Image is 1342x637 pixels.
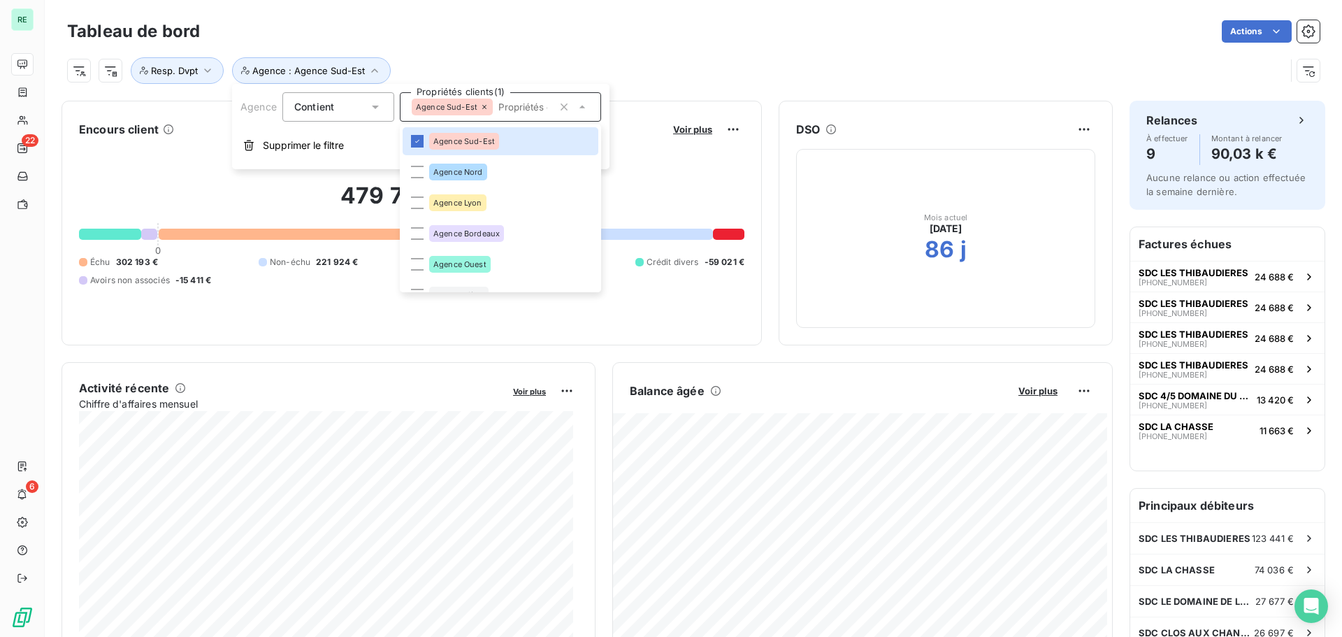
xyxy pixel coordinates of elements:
button: Resp. Dvpt [131,57,224,84]
h4: 90,03 k € [1211,143,1283,165]
span: Montant à relancer [1211,134,1283,143]
span: SDC LES THIBAUDIERES [1139,298,1248,309]
span: Voir plus [1018,385,1058,396]
span: 24 688 € [1255,364,1294,375]
span: SDC LES THIBAUDIERES [1139,533,1250,544]
span: Crédit divers [647,256,699,269]
h2: 86 [925,236,954,264]
h2: j [960,236,967,264]
span: [PHONE_NUMBER] [1139,371,1207,379]
span: SDC LA CHASSE [1139,421,1213,432]
span: 27 677 € [1255,596,1294,607]
span: Agence Sud-Est [433,137,495,145]
span: Agence Nord [433,168,483,176]
h4: 9 [1146,143,1188,165]
img: Logo LeanPay [11,606,34,629]
span: SDC LA CHASSE [1139,564,1215,575]
span: 221 924 € [316,256,358,269]
h6: Encours client [79,121,159,138]
span: Échu [90,256,110,269]
span: Contient [294,101,334,113]
input: Propriétés clients [493,101,553,113]
h6: DSO [796,121,820,138]
button: SDC LES THIBAUDIERES[PHONE_NUMBER]24 688 € [1130,353,1325,384]
span: -15 411 € [175,274,211,287]
span: 123 441 € [1252,533,1294,544]
span: 13 420 € [1257,394,1294,406]
span: SDC LES THIBAUDIERES [1139,267,1248,278]
span: 0 [155,245,161,256]
span: Agence : Agence Sud-Est [252,65,365,76]
button: Voir plus [509,385,550,397]
span: Agence Lyon [433,199,482,207]
h6: Balance âgée [630,382,705,399]
h6: Factures échues [1130,227,1325,261]
span: SDC LES THIBAUDIERES [1139,329,1248,340]
span: Agence [240,101,277,113]
button: Actions [1222,20,1292,43]
h6: Principaux débiteurs [1130,489,1325,522]
button: Voir plus [669,123,716,136]
button: SDC LA CHASSE[PHONE_NUMBER]11 663 € [1130,415,1325,445]
button: Agence : Agence Sud-Est [232,57,391,84]
button: SDC 4/5 DOMAINE DU CHATEAU[PHONE_NUMBER]13 420 € [1130,384,1325,415]
span: -59 021 € [705,256,744,269]
span: 24 688 € [1255,271,1294,282]
button: SDC LES THIBAUDIERES[PHONE_NUMBER]24 688 € [1130,292,1325,322]
span: 24 688 € [1255,302,1294,313]
span: Voir plus [513,387,546,396]
span: 22 [22,134,38,147]
span: Agence Sud-Est [416,103,477,111]
h6: Activité récente [79,380,169,396]
span: 11 663 € [1260,425,1294,436]
div: Open Intercom Messenger [1294,589,1328,623]
span: Mois actuel [924,213,968,222]
span: Aucune relance ou action effectuée la semaine dernière. [1146,172,1306,197]
span: 74 036 € [1255,564,1294,575]
span: Resp. Dvpt [151,65,198,76]
span: Non-échu [270,256,310,269]
button: Supprimer le filtre [232,130,609,161]
span: [PHONE_NUMBER] [1139,278,1207,287]
h3: Tableau de bord [67,19,200,44]
button: SDC LES THIBAUDIERES[PHONE_NUMBER]24 688 € [1130,261,1325,292]
span: Avoirs non associés [90,274,170,287]
span: Agence Bordeaux [433,229,500,238]
h6: Relances [1146,112,1197,129]
span: Agence siège [433,291,484,299]
span: 6 [26,480,38,493]
span: SDC 4/5 DOMAINE DU CHATEAU [1139,390,1251,401]
span: [PHONE_NUMBER] [1139,401,1207,410]
span: Supprimer le filtre [263,138,344,152]
span: [DATE] [930,222,962,236]
span: [PHONE_NUMBER] [1139,432,1207,441]
span: [PHONE_NUMBER] [1139,309,1207,317]
span: Chiffre d'affaires mensuel [79,396,503,411]
span: SDC LE DOMAINE DE LA RIVIERE [1139,596,1255,607]
button: Voir plus [1014,385,1062,397]
button: SDC LES THIBAUDIERES[PHONE_NUMBER]24 688 € [1130,322,1325,353]
span: Agence Ouest [433,260,486,269]
span: Voir plus [673,124,712,135]
span: À effectuer [1146,134,1188,143]
div: RE [11,8,34,31]
span: [PHONE_NUMBER] [1139,340,1207,348]
span: 302 193 € [116,256,158,269]
span: 24 688 € [1255,333,1294,344]
span: SDC LES THIBAUDIERES [1139,359,1248,371]
h2: 479 765,71 € [79,182,744,224]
